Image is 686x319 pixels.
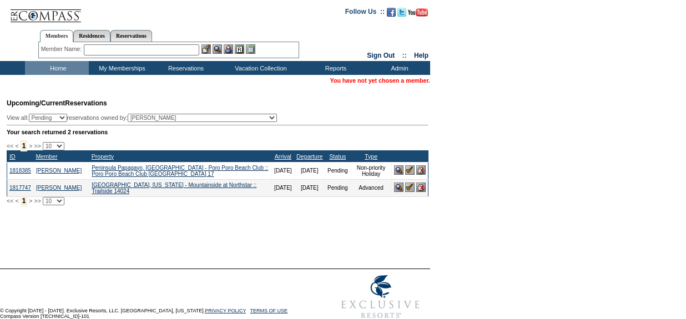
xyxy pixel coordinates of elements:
[350,162,392,179] td: Non-priority Holiday
[29,198,32,204] span: >
[7,114,282,122] div: View all: reservations owned by:
[366,61,430,75] td: Admin
[41,44,84,54] div: Member Name:
[250,308,288,313] a: TERMS OF USE
[387,11,396,18] a: Become our fan on Facebook
[272,179,294,196] td: [DATE]
[402,52,407,59] span: ::
[213,44,222,54] img: View
[9,168,31,174] a: 1818385
[7,129,428,135] div: Your search returned 2 reservations
[92,182,256,194] a: [GEOGRAPHIC_DATA], [US_STATE] - Mountainside at Northstar :: Trailside 14024
[9,153,16,160] a: ID
[15,198,18,204] span: <
[40,30,74,42] a: Members
[205,308,246,313] a: PRIVACY POLICY
[201,44,211,54] img: b_edit.gif
[7,99,107,107] span: Reservations
[296,153,322,160] a: Departure
[325,179,350,196] td: Pending
[330,77,430,84] span: You have not yet chosen a member.
[394,183,403,192] img: View Reservation
[21,140,28,151] span: 1
[408,8,428,17] img: Subscribe to our YouTube Channel
[89,61,153,75] td: My Memberships
[272,162,294,179] td: [DATE]
[36,185,82,191] a: [PERSON_NAME]
[7,198,13,204] span: <<
[294,179,325,196] td: [DATE]
[92,165,268,177] a: Peninsula Papagayo, [GEOGRAPHIC_DATA] - Poro Poro Beach Club :: Poro Poro Beach Club [GEOGRAPHIC_...
[36,168,82,174] a: [PERSON_NAME]
[365,153,377,160] a: Type
[235,44,244,54] img: Reservations
[216,61,302,75] td: Vacation Collection
[394,165,403,175] img: View Reservation
[414,52,428,59] a: Help
[416,165,426,175] img: Cancel Reservation
[302,61,366,75] td: Reports
[36,153,57,160] a: Member
[325,162,350,179] td: Pending
[9,185,31,191] a: 1817747
[73,30,110,42] a: Residences
[329,153,346,160] a: Status
[294,162,325,179] td: [DATE]
[21,195,28,206] span: 1
[350,179,392,196] td: Advanced
[345,7,385,20] td: Follow Us ::
[405,165,415,175] img: Confirm Reservation
[397,11,406,18] a: Follow us on Twitter
[367,52,395,59] a: Sign Out
[15,143,18,149] span: <
[34,143,41,149] span: >>
[387,8,396,17] img: Become our fan on Facebook
[34,198,41,204] span: >>
[408,11,428,18] a: Subscribe to our YouTube Channel
[275,153,291,160] a: Arrival
[153,61,216,75] td: Reservations
[7,99,65,107] span: Upcoming/Current
[405,183,415,192] img: Confirm Reservation
[92,153,114,160] a: Property
[224,44,233,54] img: Impersonate
[110,30,152,42] a: Reservations
[246,44,255,54] img: b_calculator.gif
[25,61,89,75] td: Home
[7,143,13,149] span: <<
[397,8,406,17] img: Follow us on Twitter
[29,143,32,149] span: >
[416,183,426,192] img: Cancel Reservation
